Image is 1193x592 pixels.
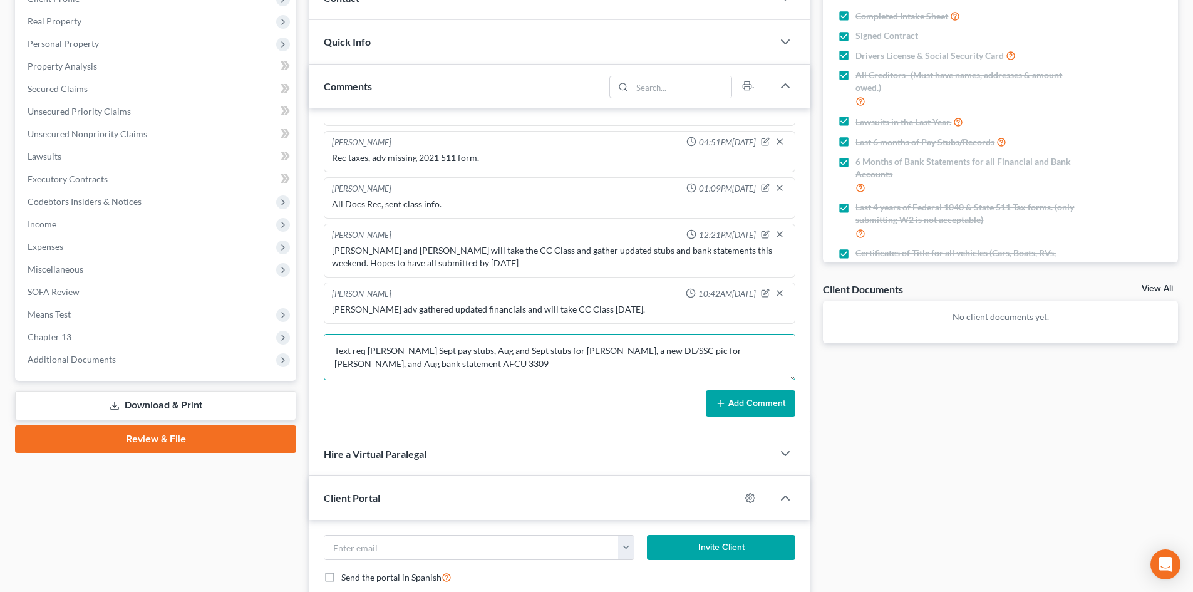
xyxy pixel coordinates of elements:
[833,311,1168,323] p: No client documents yet.
[15,391,296,420] a: Download & Print
[706,390,795,417] button: Add Comment
[28,128,147,139] span: Unsecured Nonpriority Claims
[332,183,391,195] div: [PERSON_NAME]
[28,106,131,117] span: Unsecured Priority Claims
[28,61,97,71] span: Property Analysis
[28,331,71,342] span: Chapter 13
[855,49,1004,62] span: Drivers License & Social Security Card
[18,145,296,168] a: Lawsuits
[647,535,796,560] button: Invite Client
[28,151,61,162] span: Lawsuits
[324,448,426,460] span: Hire a Virtual Paralegal
[855,10,948,23] span: Completed Intake Sheet
[823,283,903,296] div: Client Documents
[699,183,756,195] span: 01:09PM[DATE]
[633,76,732,98] input: Search...
[324,80,372,92] span: Comments
[855,29,918,42] span: Signed Contract
[855,155,1078,180] span: 6 Months of Bank Statements for all Financial and Bank Accounts
[28,219,56,229] span: Income
[699,229,756,241] span: 12:21PM[DATE]
[28,354,116,365] span: Additional Documents
[332,244,787,269] div: [PERSON_NAME] and [PERSON_NAME] will take the CC Class and gather updated stubs and bank statemen...
[332,303,787,316] div: [PERSON_NAME] adv gathered updated financials and will take CC Class [DATE].
[1150,549,1180,579] div: Open Intercom Messenger
[341,572,442,583] span: Send the portal in Spanish
[28,38,99,49] span: Personal Property
[332,288,391,301] div: [PERSON_NAME]
[332,198,787,210] div: All Docs Rec, sent class info.
[28,264,83,274] span: Miscellaneous
[18,78,296,100] a: Secured Claims
[18,100,296,123] a: Unsecured Priority Claims
[324,492,380,504] span: Client Portal
[28,83,88,94] span: Secured Claims
[855,136,994,148] span: Last 6 months of Pay Stubs/Records
[18,281,296,303] a: SOFA Review
[15,425,296,453] a: Review & File
[28,309,71,319] span: Means Test
[18,55,296,78] a: Property Analysis
[324,536,619,559] input: Enter email
[28,196,142,207] span: Codebtors Insiders & Notices
[28,241,63,252] span: Expenses
[28,16,81,26] span: Real Property
[332,229,391,242] div: [PERSON_NAME]
[28,286,80,297] span: SOFA Review
[332,152,787,164] div: Rec taxes, adv missing 2021 511 form.
[699,137,756,148] span: 04:51PM[DATE]
[1142,284,1173,293] a: View All
[855,201,1078,226] span: Last 4 years of Federal 1040 & State 511 Tax forms. (only submitting W2 is not acceptable)
[698,288,756,300] span: 10:42AM[DATE]
[28,174,108,184] span: Executory Contracts
[855,247,1078,272] span: Certificates of Title for all vehicles (Cars, Boats, RVs, ATVs, Ect...) If its in your name, we n...
[855,116,951,128] span: Lawsuits in the Last Year.
[332,137,391,149] div: [PERSON_NAME]
[18,168,296,190] a: Executory Contracts
[855,69,1078,94] span: All Creditors- (Must have names, addresses & amount owed.)
[18,123,296,145] a: Unsecured Nonpriority Claims
[324,36,371,48] span: Quick Info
